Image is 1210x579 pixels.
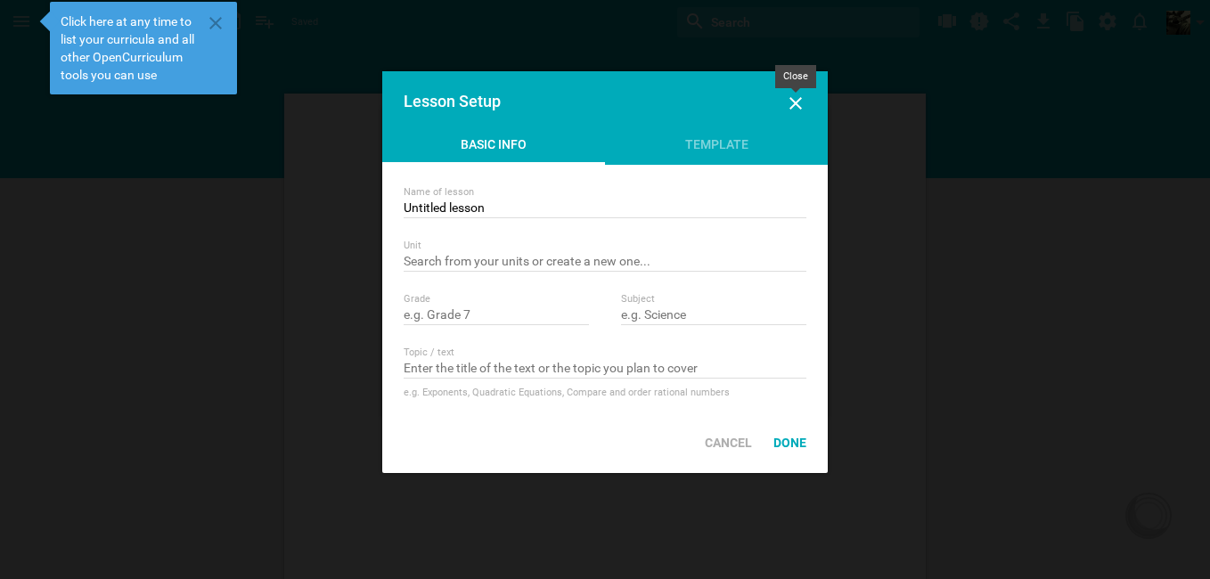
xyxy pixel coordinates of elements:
div: Basic Info [382,135,605,165]
div: Name of lesson [404,186,806,199]
input: Search from your units or create a new one... [404,254,806,272]
input: e.g. Science [621,307,806,325]
div: Cancel [694,423,763,462]
div: Unit [404,240,806,252]
span: Click here at any time to list your curricula and all other OpenCurriculum tools you can use [61,12,201,84]
div: Lesson Setup [404,93,766,110]
div: Template [605,135,828,162]
div: Topic / text [404,347,806,359]
input: e.g. Properties of magnetic substances [404,200,806,218]
input: Enter the title of the text or the topic you plan to cover [404,361,806,379]
div: Done [763,423,817,462]
input: e.g. Grade 7 [404,307,589,325]
div: Close [775,65,816,88]
div: Subject [621,293,806,306]
div: Grade [404,293,589,306]
div: e.g. Exponents, Quadratic Equations, Compare and order rational numbers [404,384,806,402]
